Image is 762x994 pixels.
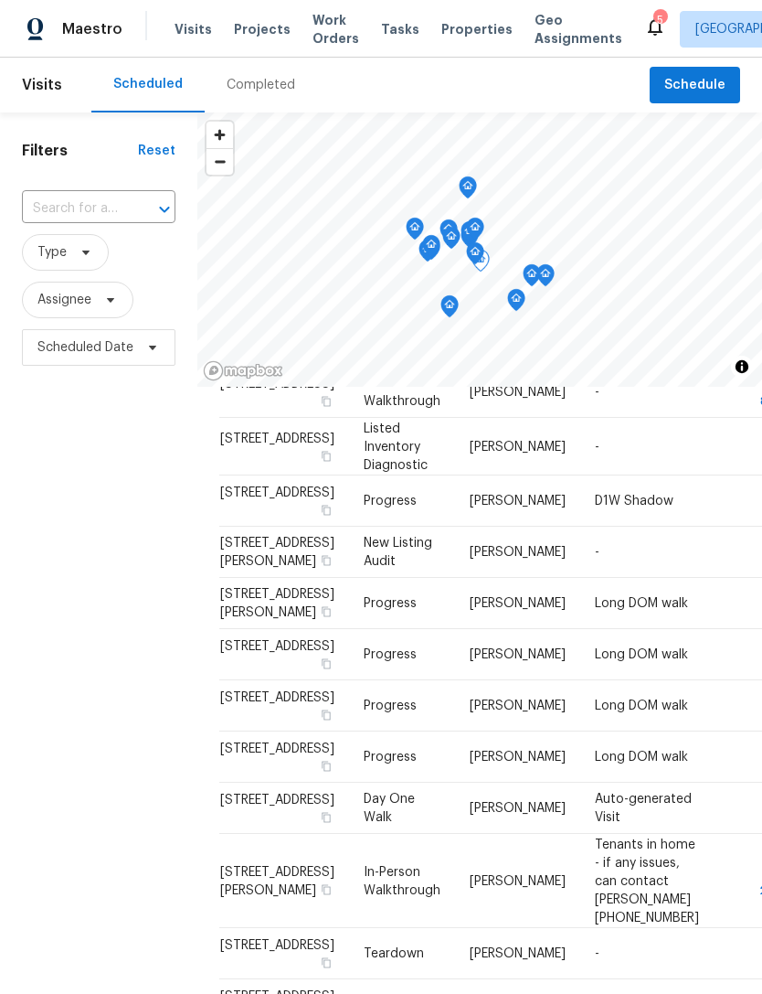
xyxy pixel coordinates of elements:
div: Reset [138,142,175,160]
button: Copy Address [318,955,334,971]
span: Long DOM walk [595,700,688,712]
button: Toggle attribution [731,356,753,378]
span: Properties [441,20,513,38]
span: Auto-generated Visit [595,793,692,824]
span: Scheduled Date [37,338,133,357]
div: Map marker [460,221,479,250]
span: Tasks [381,23,419,36]
div: 5 [653,11,666,29]
span: Assignee [37,291,91,309]
span: [PERSON_NAME] [470,546,566,559]
button: Copy Address [318,881,334,897]
button: Zoom out [206,148,233,175]
div: Scheduled [113,75,183,93]
span: Long DOM walk [595,648,688,661]
span: In-Person Walkthrough [364,865,440,896]
button: Schedule [650,67,740,104]
button: Zoom in [206,122,233,148]
span: [PERSON_NAME] [470,751,566,764]
span: New Listing Audit [364,537,432,568]
span: - [595,386,599,399]
span: [STREET_ADDRESS][PERSON_NAME] [220,537,334,568]
span: Tenants in home - if any issues, can contact [PERSON_NAME] [PHONE_NUMBER] [595,838,699,924]
h1: Filters [22,142,138,160]
div: Map marker [439,219,458,248]
span: Listed Inventory Diagnostic [364,422,428,471]
div: Map marker [466,242,484,271]
span: [STREET_ADDRESS] [220,691,334,704]
span: - [595,440,599,453]
span: [STREET_ADDRESS][PERSON_NAME] [220,588,334,619]
span: In-Person Walkthrough [364,377,440,408]
span: - [595,546,599,559]
div: Map marker [523,264,541,293]
span: [PERSON_NAME] [470,440,566,453]
div: Map marker [406,218,424,246]
span: D1W Shadow [595,495,673,508]
span: Progress [364,648,417,661]
span: [STREET_ADDRESS] [220,743,334,755]
div: Map marker [507,289,525,317]
span: Schedule [664,74,725,97]
span: Visits [22,65,62,105]
span: [STREET_ADDRESS] [220,378,334,390]
input: Search for an address... [22,195,124,223]
span: [PERSON_NAME] [470,802,566,815]
span: Work Orders [312,11,359,48]
span: Progress [364,751,417,764]
span: Long DOM walk [595,597,688,610]
span: [STREET_ADDRESS][PERSON_NAME] [220,865,334,896]
span: [STREET_ADDRESS] [220,486,334,499]
button: Copy Address [318,809,334,826]
button: Copy Address [318,502,334,518]
button: Copy Address [318,758,334,775]
span: Teardown [364,947,424,960]
span: Long DOM walk [595,751,688,764]
span: [PERSON_NAME] [470,700,566,712]
div: Completed [227,76,295,94]
span: - [595,947,599,960]
div: Map marker [440,295,459,324]
a: Mapbox homepage [203,360,283,381]
span: [PERSON_NAME] [470,648,566,661]
span: [STREET_ADDRESS] [220,640,334,653]
span: Progress [364,495,417,508]
span: Toggle attribution [736,357,747,377]
span: [PERSON_NAME] [470,386,566,399]
span: Progress [364,597,417,610]
button: Copy Address [318,604,334,620]
span: Progress [364,700,417,712]
span: [PERSON_NAME] [470,597,566,610]
span: [PERSON_NAME] [470,947,566,960]
span: Type [37,243,67,262]
button: Open [152,197,177,222]
span: [STREET_ADDRESS] [220,939,334,952]
span: Projects [234,20,291,38]
span: [PERSON_NAME] [470,874,566,887]
button: Copy Address [318,707,334,723]
span: Geo Assignments [534,11,622,48]
span: Visits [175,20,212,38]
div: Map marker [418,240,437,268]
div: Map marker [459,176,477,205]
button: Copy Address [318,447,334,464]
div: Map marker [422,235,440,263]
span: [STREET_ADDRESS] [220,794,334,807]
button: Copy Address [318,656,334,672]
button: Copy Address [318,552,334,569]
button: Copy Address [318,393,334,410]
div: Map marker [536,264,555,293]
span: Day One Walk [364,793,415,824]
span: Zoom out [206,149,233,175]
span: [PERSON_NAME] [470,495,566,508]
div: Map marker [442,227,460,255]
div: Map marker [466,218,484,246]
span: [STREET_ADDRESS] [220,432,334,444]
span: Maestro [62,20,122,38]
